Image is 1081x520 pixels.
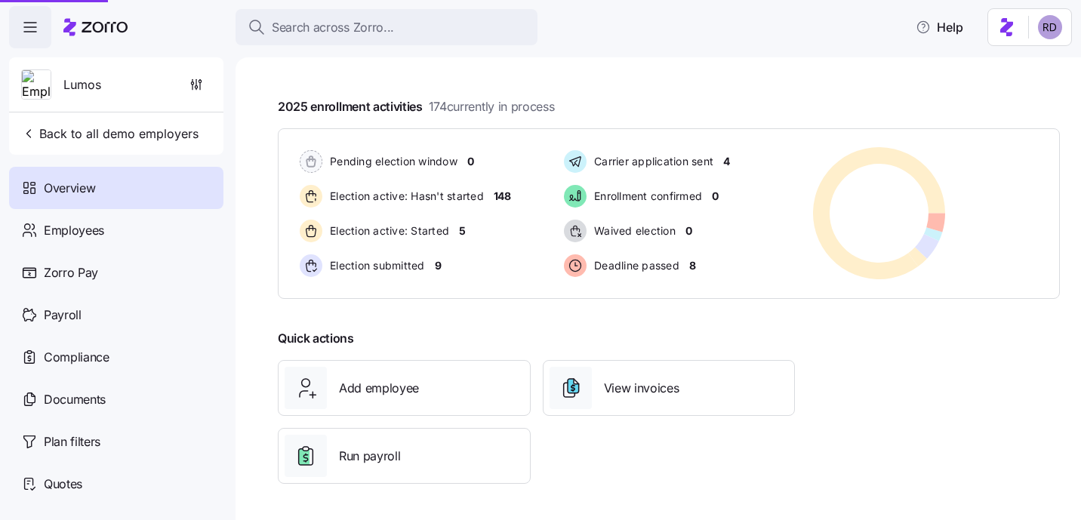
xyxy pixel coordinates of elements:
span: 5 [459,223,466,238]
a: Compliance [9,336,223,378]
span: Quick actions [278,329,354,348]
span: Payroll [44,306,82,325]
span: Pending election window [325,154,457,169]
span: Documents [44,390,106,409]
a: Quotes [9,463,223,505]
span: Election active: Started [325,223,449,238]
span: 2025 enrollment activities [278,97,554,116]
span: Enrollment confirmed [590,189,702,204]
img: Employer logo [22,70,51,100]
span: 148 [494,189,511,204]
span: Add employee [339,379,419,398]
span: Lumos [63,75,101,94]
span: Election active: Hasn't started [325,189,484,204]
span: Overview [44,179,95,198]
a: Employees [9,209,223,251]
a: Documents [9,378,223,420]
span: 0 [467,154,474,169]
img: 6d862e07fa9c5eedf81a4422c42283ac [1038,15,1062,39]
a: Plan filters [9,420,223,463]
span: Zorro Pay [44,263,98,282]
span: Election submitted [325,258,425,273]
button: Help [904,12,975,42]
span: 0 [685,223,692,238]
button: Back to all demo employers [15,118,205,149]
span: Search across Zorro... [272,18,394,37]
span: 8 [689,258,696,273]
span: Quotes [44,475,82,494]
span: Compliance [44,348,109,367]
span: Help [916,18,963,36]
a: Overview [9,167,223,209]
span: 9 [435,258,442,273]
span: Employees [44,221,104,240]
a: Payroll [9,294,223,336]
span: Plan filters [44,432,100,451]
span: Deadline passed [590,258,679,273]
span: Waived election [590,223,676,238]
span: 4 [723,154,730,169]
a: Zorro Pay [9,251,223,294]
span: View invoices [604,379,679,398]
button: Search across Zorro... [236,9,537,45]
span: Run payroll [339,447,400,466]
span: Carrier application sent [590,154,713,169]
span: 174 currently in process [429,97,555,116]
span: 0 [712,189,719,204]
span: Back to all demo employers [21,125,199,143]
